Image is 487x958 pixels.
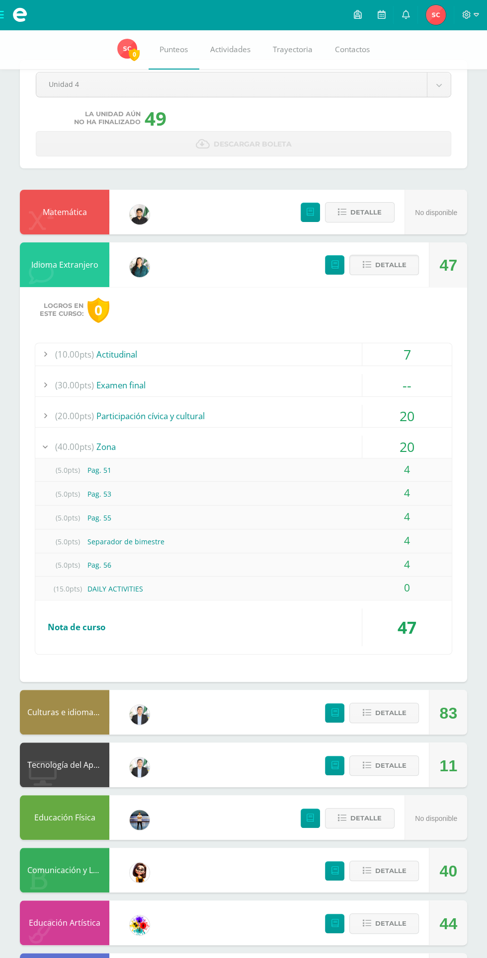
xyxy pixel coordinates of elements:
[130,257,150,277] img: f58bb6038ea3a85f08ed05377cd67300.png
[324,30,381,70] a: Contactos
[415,814,457,822] span: No disponible
[439,901,457,946] div: 44
[214,132,292,156] span: Descargar boleta
[349,255,419,275] button: Detalle
[262,30,324,70] a: Trayectoria
[210,44,250,55] span: Actividades
[117,39,137,59] img: f25239f7c825e180454038984e453cce.png
[362,553,452,576] div: 4
[362,482,452,504] div: 4
[48,530,87,553] span: (5.0pts)
[130,810,150,830] img: bde165c00b944de6c05dcae7d51e2fcc.png
[130,705,150,725] img: aa2172f3e2372f881a61fb647ea0edf1.png
[48,578,87,600] span: (15.0pts)
[35,436,452,458] div: Zona
[362,608,452,646] div: 47
[375,756,406,775] span: Detalle
[130,757,150,777] img: aa2172f3e2372f881a61fb647ea0edf1.png
[439,243,457,288] div: 47
[130,205,150,224] img: a5e710364e73df65906ee1fa578590e2.png
[325,808,395,828] button: Detalle
[199,30,262,70] a: Actividades
[375,862,406,880] span: Detalle
[426,5,446,25] img: f25239f7c825e180454038984e453cce.png
[35,374,452,396] div: Examen final
[55,343,94,366] span: (10.00pts)
[36,73,451,97] a: Unidad 4
[20,848,109,892] div: Comunicación y Lenguaje L1
[349,755,419,776] button: Detalle
[362,405,452,427] div: 20
[349,861,419,881] button: Detalle
[130,915,150,935] img: d0a5be8572cbe4fc9d9d910beeabcdaa.png
[35,483,452,505] div: Pag. 53
[35,507,452,529] div: Pag. 55
[48,459,87,481] span: (5.0pts)
[55,436,94,458] span: (40.00pts)
[20,190,109,234] div: Matemática
[49,73,414,96] span: Unidad 4
[48,507,87,529] span: (5.0pts)
[362,506,452,528] div: 4
[40,302,83,318] span: Logros en este curso:
[375,914,406,933] span: Detalle
[48,621,105,633] span: Nota de curso
[35,405,452,427] div: Participación cívica y cultural
[350,809,382,827] span: Detalle
[130,863,150,883] img: cddb2fafc80e4a6e526b97ae3eca20ef.png
[20,742,109,787] div: Tecnología del Aprendizaje y Comunicación
[160,44,188,55] span: Punteos
[35,459,452,481] div: Pag. 51
[20,900,109,945] div: Educación Artística
[48,554,87,576] span: (5.0pts)
[335,44,370,55] span: Contactos
[349,913,419,934] button: Detalle
[20,690,109,735] div: Culturas e idiomas mayas Garífuna y Xinca L2
[439,691,457,736] div: 83
[350,203,382,221] span: Detalle
[362,529,452,552] div: 4
[145,105,166,131] div: 49
[35,578,452,600] div: DAILY ACTIVITIES
[149,30,199,70] a: Punteos
[35,554,452,576] div: Pag. 56
[362,374,452,396] div: --
[362,343,452,366] div: 7
[74,110,141,126] span: La unidad aún no ha finalizado
[55,405,94,427] span: (20.00pts)
[375,704,406,722] span: Detalle
[20,242,109,287] div: Idioma Extranjero
[362,436,452,458] div: 20
[35,530,452,553] div: Separador de bimestre
[20,795,109,840] div: Educación Física
[129,48,140,61] span: 0
[273,44,313,55] span: Trayectoria
[439,743,457,788] div: 11
[415,209,457,217] span: No disponible
[349,703,419,723] button: Detalle
[439,849,457,893] div: 40
[35,343,452,366] div: Actitudinal
[48,483,87,505] span: (5.0pts)
[362,458,452,481] div: 4
[87,297,109,323] div: 0
[362,577,452,599] div: 0
[325,202,395,222] button: Detalle
[55,374,94,396] span: (30.00pts)
[375,256,406,274] span: Detalle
